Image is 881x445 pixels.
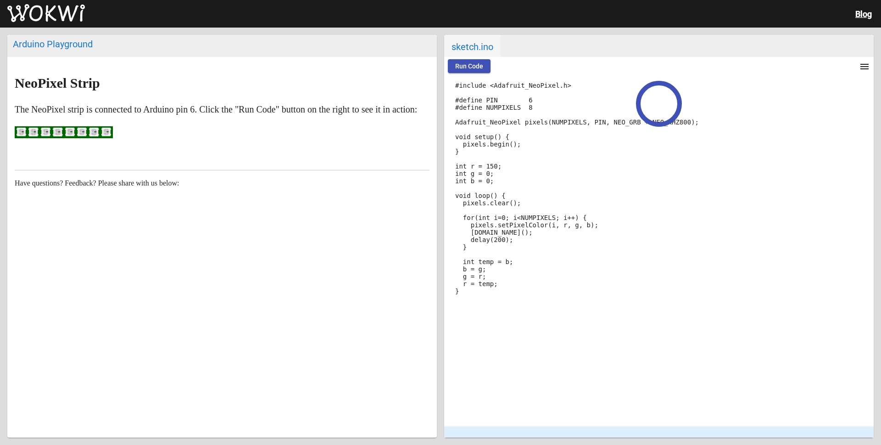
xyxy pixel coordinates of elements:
h2: NeoPixel Strip [15,76,429,90]
span: Have questions? Feedback? Please share with us below: [15,179,179,187]
mat-icon: menu [859,61,870,72]
p: The NeoPixel strip is connected to Arduino pin 6. Click the "Run Code" button on the right to see... [15,102,429,117]
button: Run Code [448,59,491,73]
code: #include <Adafruit_NeoPixel.h> #define PIN 6 #define NUMPIXELS 8 Adafruit_NeoPixel pixels(NUMPIXE... [455,82,699,295]
span: Run Code [455,62,483,70]
span: sketch.ino [444,35,501,57]
a: Blog [855,9,872,19]
div: Arduino Playground [13,39,431,50]
img: Wokwi [7,4,85,23]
